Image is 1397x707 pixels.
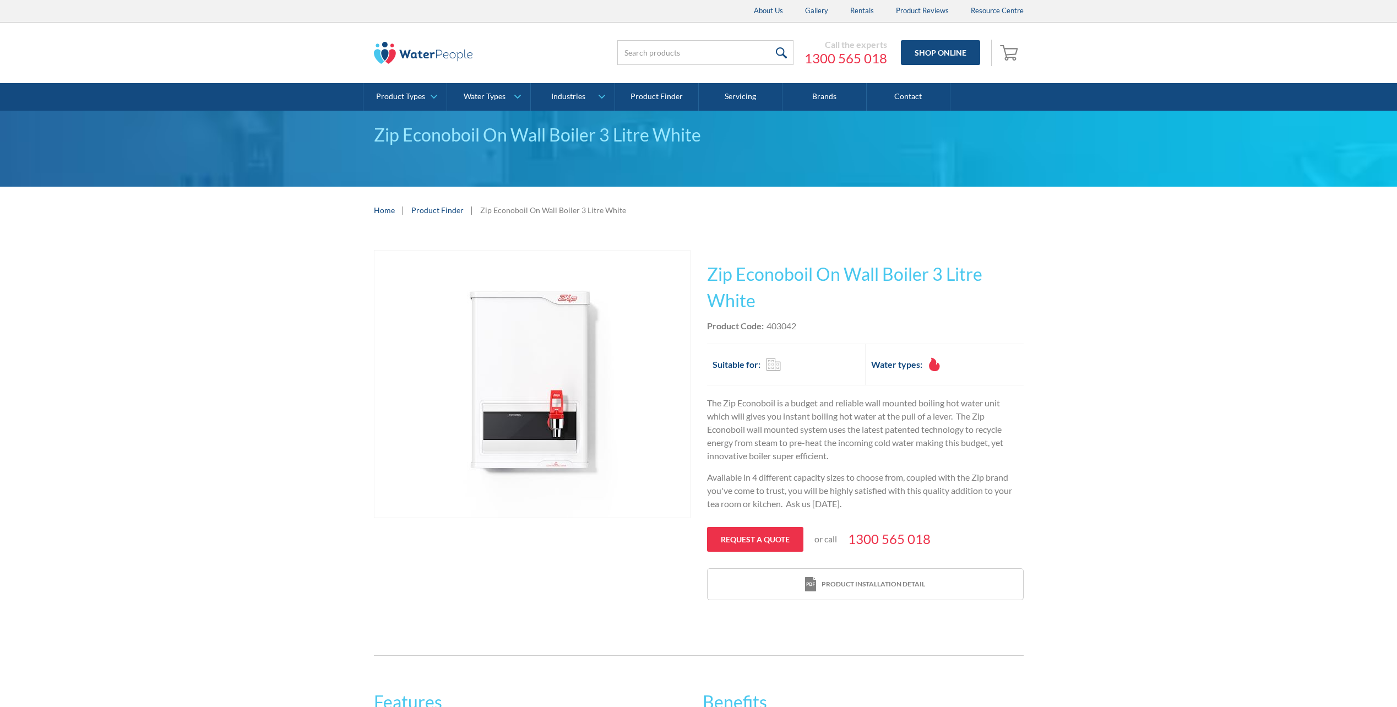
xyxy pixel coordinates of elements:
a: Home [374,204,395,216]
p: Available in 4 different capacity sizes to choose from, coupled with the Zip brand you've come to... [707,471,1024,510]
a: Product Types [363,83,447,111]
h2: Water types: [871,358,922,371]
p: The Zip Econoboil is a budget and reliable wall mounted boiling hot water unit which will gives y... [707,396,1024,463]
a: 1300 565 018 [848,529,931,549]
a: Product Finder [411,204,464,216]
img: print icon [805,577,816,592]
div: Zip Econoboil On Wall Boiler 3 Litre White [480,204,626,216]
input: Search products [617,40,793,65]
p: or call [814,532,837,546]
img: The Water People [374,42,473,64]
div: Water Types [464,92,505,101]
a: open lightbox [374,250,691,518]
a: Contact [867,83,950,111]
img: shopping cart [1000,43,1021,61]
div: Call the experts [805,39,887,50]
div: | [469,203,475,216]
img: Zip Econoboil On Wall Boiler 3 Litre White [423,251,642,518]
a: Industries [531,83,614,111]
a: Shop Online [901,40,980,65]
a: print iconProduct installation detail [708,569,1023,600]
div: Industries [551,92,585,101]
div: | [400,203,406,216]
h2: Suitable for: [713,358,760,371]
div: Zip Econoboil On Wall Boiler 3 Litre White [374,122,1024,148]
a: 1300 565 018 [805,50,887,67]
div: 403042 [767,319,796,333]
strong: Product Code: [707,320,764,331]
a: Servicing [699,83,782,111]
a: Request a quote [707,527,803,552]
a: Water Types [447,83,530,111]
h1: Zip Econoboil On Wall Boiler 3 Litre White [707,261,1024,314]
a: Open cart [997,40,1024,66]
div: Product installation detail [822,579,925,589]
div: Product Types [376,92,425,101]
a: Product Finder [615,83,699,111]
a: Brands [782,83,866,111]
